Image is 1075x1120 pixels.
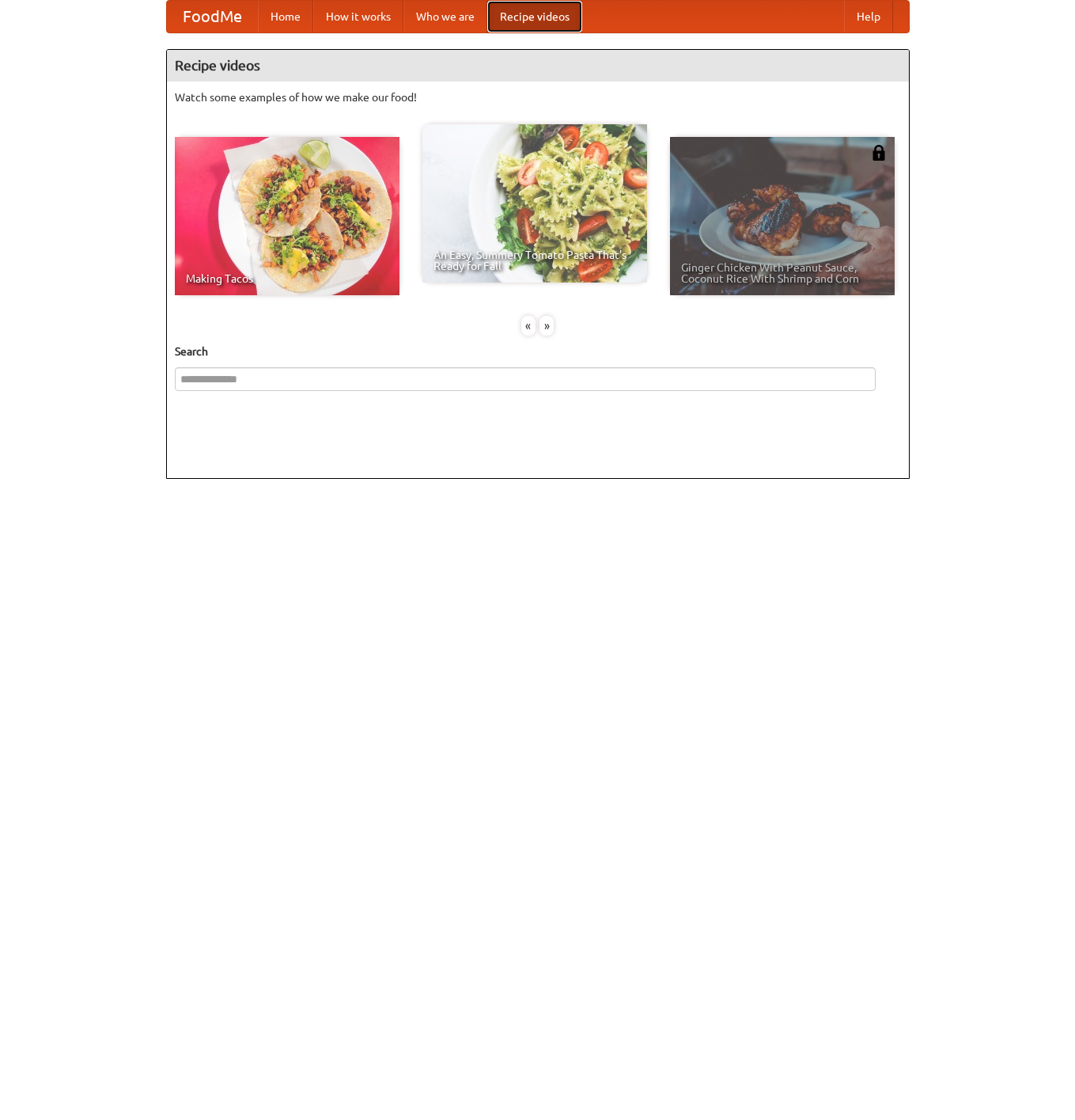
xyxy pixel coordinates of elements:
h5: Search [175,344,901,359]
p: Watch some examples of how we make our food! [175,89,901,105]
a: An Easy, Summery Tomato Pasta That's Ready for Fall [422,124,647,283]
a: FoodMe [167,1,258,32]
span: Making Tacos [186,273,388,284]
img: 483408.png [871,145,887,161]
a: How it works [313,1,403,32]
div: » [539,316,554,336]
a: Who we are [403,1,487,32]
a: Help [844,1,893,32]
div: « [521,316,536,336]
h4: Recipe videos [167,50,909,82]
span: An Easy, Summery Tomato Pasta That's Ready for Fall [433,249,636,271]
a: Recipe videos [487,1,582,32]
a: Home [258,1,313,32]
a: Making Tacos [175,137,399,295]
